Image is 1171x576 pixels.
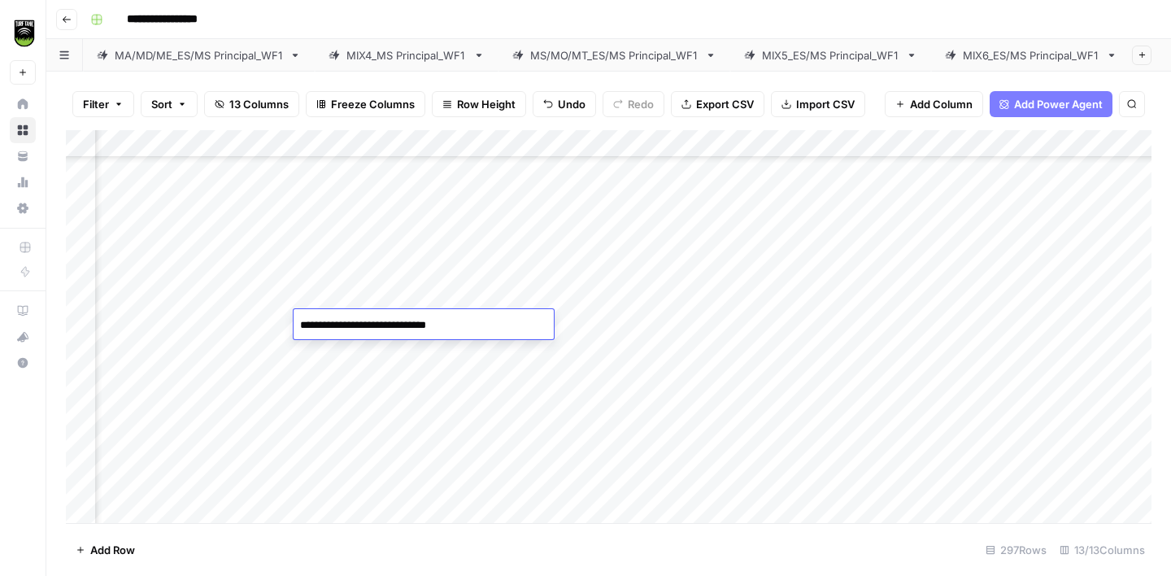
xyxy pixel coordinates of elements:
[331,96,415,112] span: Freeze Columns
[10,91,36,117] a: Home
[83,39,315,72] a: MA/MD/ME_ES/MS Principal_WF1
[931,39,1131,72] a: MIX6_ES/MS Principal_WF1
[1053,537,1151,563] div: 13/13 Columns
[83,96,109,112] span: Filter
[796,96,855,112] span: Import CSV
[229,96,289,112] span: 13 Columns
[72,91,134,117] button: Filter
[530,47,699,63] div: MS/MO/MT_ES/MS Principal_WF1
[990,91,1112,117] button: Add Power Agent
[963,47,1099,63] div: MIX6_ES/MS Principal_WF1
[603,91,664,117] button: Redo
[10,298,36,324] a: AirOps Academy
[10,169,36,195] a: Usage
[628,96,654,112] span: Redo
[306,91,425,117] button: Freeze Columns
[10,350,36,376] button: Help + Support
[771,91,865,117] button: Import CSV
[671,91,764,117] button: Export CSV
[730,39,931,72] a: MIX5_ES/MS Principal_WF1
[346,47,467,63] div: MIX4_MS Principal_WF1
[10,195,36,221] a: Settings
[10,143,36,169] a: Your Data
[533,91,596,117] button: Undo
[11,325,35,349] div: What's new?
[204,91,299,117] button: 13 Columns
[115,47,283,63] div: MA/MD/ME_ES/MS Principal_WF1
[10,324,36,350] button: What's new?
[885,91,983,117] button: Add Column
[910,96,973,112] span: Add Column
[432,91,526,117] button: Row Height
[315,39,498,72] a: MIX4_MS Principal_WF1
[558,96,585,112] span: Undo
[10,13,36,54] button: Workspace: Turf Tank - Data Team
[141,91,198,117] button: Sort
[10,117,36,143] a: Browse
[1014,96,1103,112] span: Add Power Agent
[696,96,754,112] span: Export CSV
[10,19,39,48] img: Turf Tank - Data Team Logo
[762,47,899,63] div: MIX5_ES/MS Principal_WF1
[979,537,1053,563] div: 297 Rows
[457,96,516,112] span: Row Height
[90,542,135,558] span: Add Row
[151,96,172,112] span: Sort
[66,537,145,563] button: Add Row
[498,39,730,72] a: MS/MO/MT_ES/MS Principal_WF1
